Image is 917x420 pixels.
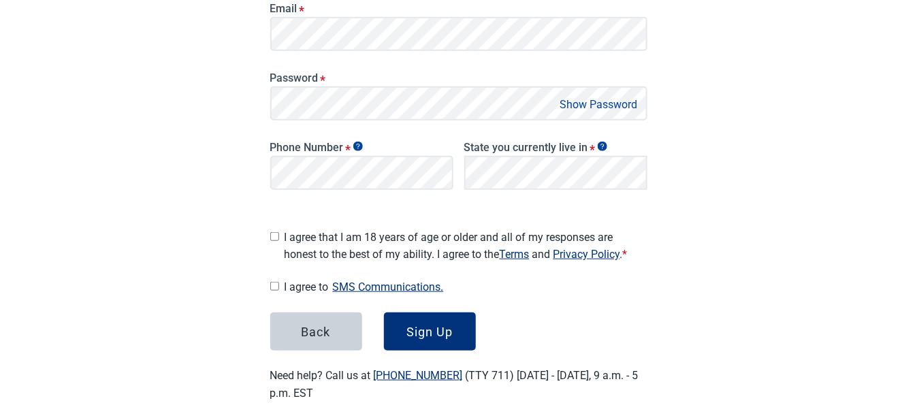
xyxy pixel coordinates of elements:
[500,248,530,261] a: Read our Terms of Service
[285,278,647,296] span: I agree to
[329,278,448,296] button: Show SMS communications details
[285,229,647,263] span: I agree that I am 18 years of age or older and all of my responses are honest to the best of my a...
[270,312,362,351] button: Back
[270,71,647,84] label: Password
[270,369,639,399] label: Need help? Call us at (TTY 711) [DATE] - [DATE], 9 a.m. - 5 p.m. EST
[553,248,620,261] a: Read our Privacy Policy
[353,142,363,151] span: Show tooltip
[270,2,647,15] label: Email
[374,369,463,382] a: [PHONE_NUMBER]
[406,325,453,338] div: Sign Up
[556,95,642,114] button: Show Password
[270,141,453,154] label: Phone Number
[598,142,607,151] span: Show tooltip
[464,141,647,154] label: State you currently live in
[302,325,331,338] div: Back
[384,312,476,351] button: Sign Up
